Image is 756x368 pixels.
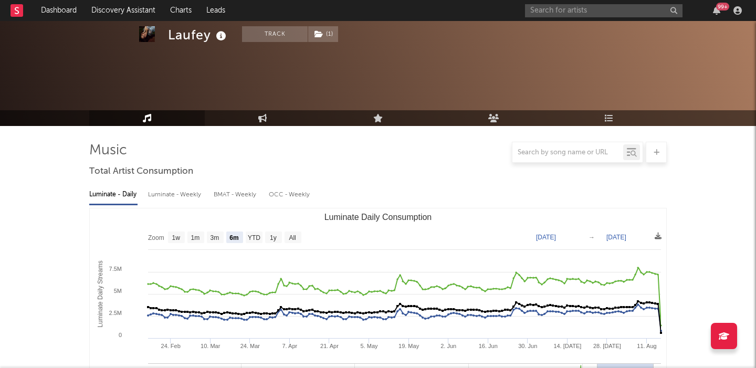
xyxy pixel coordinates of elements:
[240,343,260,349] text: 24. Mar
[248,234,260,241] text: YTD
[398,343,419,349] text: 19. May
[97,260,104,327] text: Luminate Daily Streams
[172,234,181,241] text: 1w
[191,234,200,241] text: 1m
[479,343,498,349] text: 16. Jun
[320,343,339,349] text: 21. Apr
[512,149,623,157] input: Search by song name or URL
[148,234,164,241] text: Zoom
[89,165,193,178] span: Total Artist Consumption
[201,343,220,349] text: 10. Mar
[536,234,556,241] text: [DATE]
[148,186,203,204] div: Luminate - Weekly
[324,213,432,222] text: Luminate Daily Consumption
[229,234,238,241] text: 6m
[269,186,311,204] div: OCC - Weekly
[637,343,656,349] text: 11. Aug
[361,343,379,349] text: 5. May
[282,343,298,349] text: 7. Apr
[593,343,621,349] text: 28. [DATE]
[308,26,339,42] span: ( 1 )
[119,332,122,338] text: 0
[440,343,456,349] text: 2. Jun
[589,234,595,241] text: →
[161,343,181,349] text: 24. Feb
[168,26,229,44] div: Laufey
[89,186,138,204] div: Luminate - Daily
[606,234,626,241] text: [DATE]
[518,343,537,349] text: 30. Jun
[716,3,729,10] div: 99 +
[270,234,277,241] text: 1y
[553,343,581,349] text: 14. [DATE]
[109,266,122,272] text: 7.5M
[289,234,296,241] text: All
[525,4,682,17] input: Search for artists
[211,234,219,241] text: 3m
[114,288,122,294] text: 5M
[214,186,258,204] div: BMAT - Weekly
[713,6,720,15] button: 99+
[109,310,122,316] text: 2.5M
[242,26,308,42] button: Track
[308,26,338,42] button: (1)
